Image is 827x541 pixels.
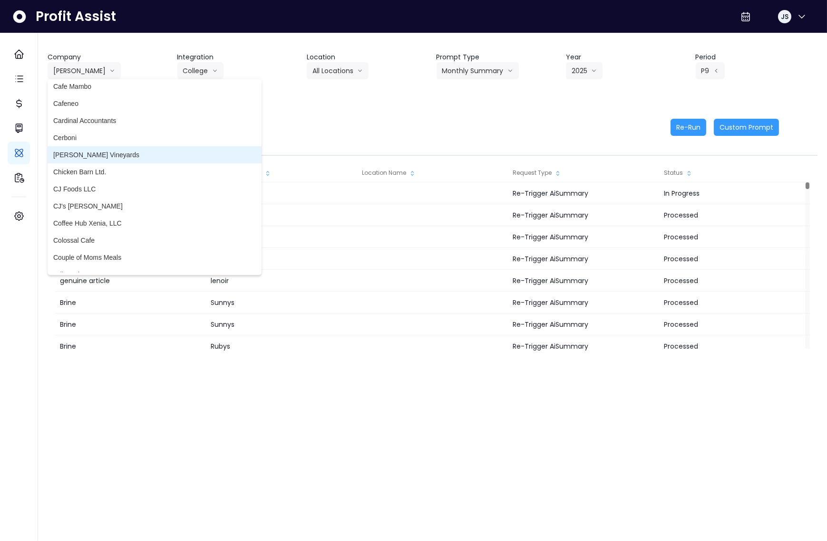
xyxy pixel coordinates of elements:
[206,313,356,335] div: Sunnys
[206,226,356,248] div: dovetail
[206,248,356,270] div: lenoir
[714,119,779,136] button: Custom Prompt
[508,163,658,182] div: Request Type
[508,182,658,204] div: Re-Trigger AiSummary
[212,66,218,76] svg: arrow down line
[53,150,256,160] span: [PERSON_NAME] Vineyards
[508,270,658,292] div: Re-Trigger AiSummary
[48,52,170,62] header: Company
[55,270,205,292] div: genuine article
[109,66,115,76] svg: arrow down line
[508,292,658,313] div: Re-Trigger AiSummary
[206,270,356,292] div: lenoir
[659,270,809,292] div: Processed
[53,253,256,262] span: Couple of Moms Meals
[508,335,658,357] div: Re-Trigger AiSummary
[357,66,363,76] svg: arrow down line
[659,313,809,335] div: Processed
[206,292,356,313] div: Sunnys
[55,292,205,313] div: Brine
[307,52,429,62] header: Location
[713,66,719,76] svg: arrow left line
[507,66,513,76] svg: arrow down line
[508,248,658,270] div: Re-Trigger AiSummary
[566,62,603,79] button: 2025arrow down line
[508,313,658,335] div: Re-Trigger AiSummary
[177,52,300,62] header: Integration
[307,62,369,79] button: All Locationsarrow down line
[659,248,809,270] div: Processed
[48,79,262,275] ul: [PERSON_NAME]arrow down line
[659,292,809,313] div: Processed
[781,12,788,21] span: JS
[53,184,256,194] span: CJ Foods LLC
[55,313,205,335] div: Brine
[508,226,658,248] div: Re-Trigger AiSummary
[53,116,256,125] span: Cardinal Accountants
[53,99,256,108] span: Cafeneo
[566,52,688,62] header: Year
[53,236,256,245] span: Colossal Cafe
[264,170,272,177] svg: sort
[696,52,818,62] header: Period
[357,163,507,182] div: Location Name
[177,62,224,79] button: Collegearrow down line
[659,163,809,182] div: Status
[36,8,116,25] span: Profit Assist
[55,335,205,357] div: Brine
[206,204,356,226] div: dovetail
[591,66,597,76] svg: arrow down line
[53,270,256,279] span: culinary investments
[206,163,356,182] div: Integration Name
[53,133,256,142] span: Cerboni
[659,226,809,248] div: Processed
[685,170,693,177] svg: sort
[53,218,256,228] span: Coffee Hub Xenia, LLC
[696,62,725,79] button: P9arrow left line
[659,182,809,204] div: In Progress
[48,62,121,79] button: [PERSON_NAME]arrow down line
[206,335,356,357] div: Rubys
[659,204,809,226] div: Processed
[206,182,356,204] div: College
[53,167,256,177] span: Chicken Barn Ltd.
[659,335,809,357] div: Processed
[437,62,519,79] button: Monthly Summaryarrow down line
[53,82,256,91] span: Cafe Mambo
[671,119,706,136] button: Re-Run
[437,52,559,62] header: Prompt Type
[554,170,562,177] svg: sort
[409,170,416,177] svg: sort
[508,204,658,226] div: Re-Trigger AiSummary
[53,201,256,211] span: CJ's [PERSON_NAME]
